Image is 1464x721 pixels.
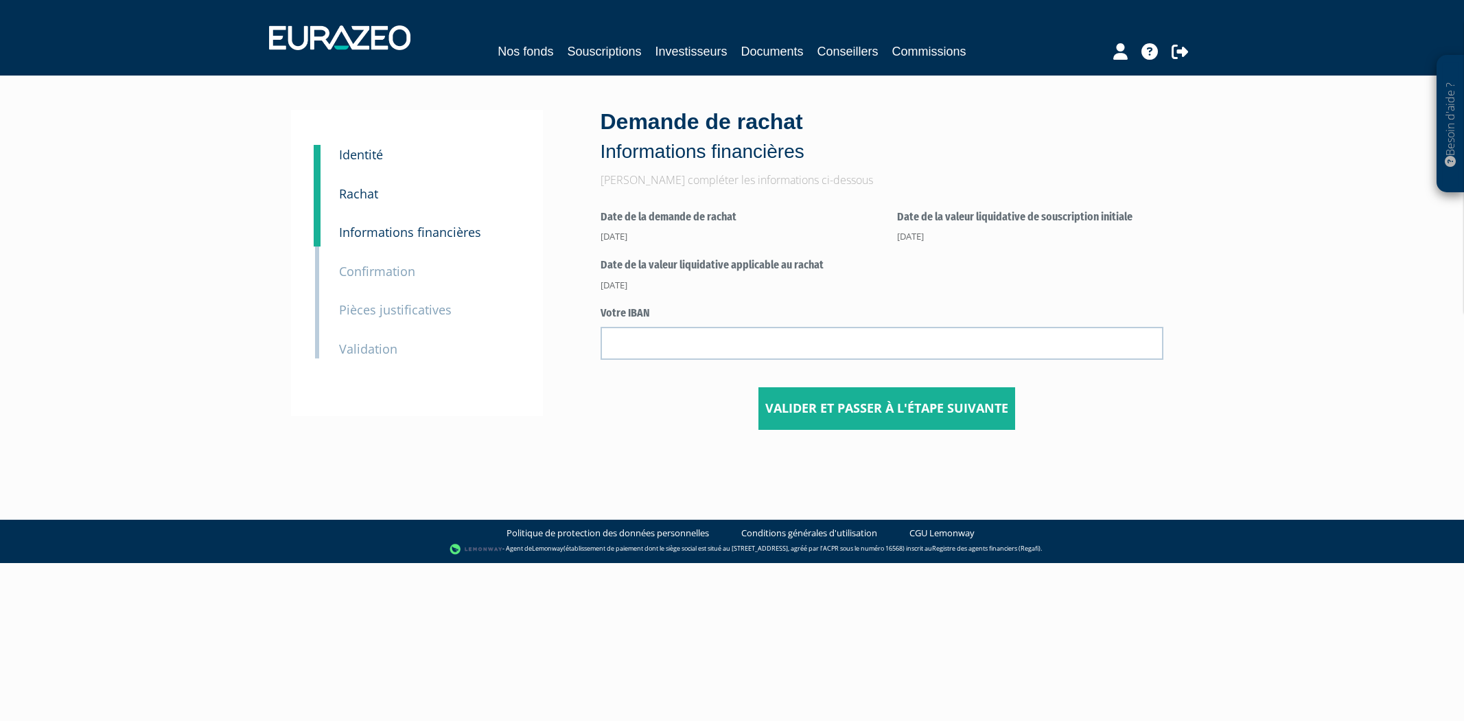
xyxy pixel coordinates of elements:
a: 3 [314,204,321,247]
a: Conditions générales d'utilisation [741,527,877,540]
img: 1732889491-logotype_eurazeo_blanc_rvb.png [269,25,410,50]
a: Souscriptions [567,42,641,61]
a: Registre des agents financiers (Regafi) [932,544,1041,553]
div: [DATE] [601,279,877,292]
label: Date de la demande de rachat [601,209,877,225]
small: Confirmation [339,263,415,279]
input: Valider et passer à l'étape suivante [758,387,1015,430]
small: Informations financières [339,224,481,240]
a: Conseillers [817,42,879,61]
a: 2 [314,165,321,208]
small: Validation [339,341,397,357]
label: Date de la valeur liquidative applicable au rachat [601,257,877,273]
small: Identité [339,146,383,163]
small: Rachat [339,185,378,202]
a: Documents [741,42,804,61]
a: Lemonway [532,544,563,553]
div: Demande de rachat [601,106,1174,165]
a: 1 [314,145,321,172]
p: Besoin d'aide ? [1443,62,1459,186]
small: Pièces justificatives [339,301,452,318]
img: logo-lemonway.png [450,542,502,556]
p: [PERSON_NAME] compléter les informations ci-dessous [601,172,1174,188]
div: [DATE] [601,230,877,243]
div: - Agent de (établissement de paiement dont le siège social est situé au [STREET_ADDRESS], agréé p... [14,542,1450,556]
a: Politique de protection des données personnelles [507,527,709,540]
label: Votre IBAN [601,306,1163,321]
a: Investisseurs [655,42,727,61]
a: CGU Lemonway [909,527,975,540]
a: Commissions [892,42,966,61]
div: [DATE] [897,230,1163,243]
label: Date de la valeur liquidative de souscription initiale [897,209,1163,225]
a: Nos fonds [498,42,553,61]
p: Informations financières [601,138,1174,165]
